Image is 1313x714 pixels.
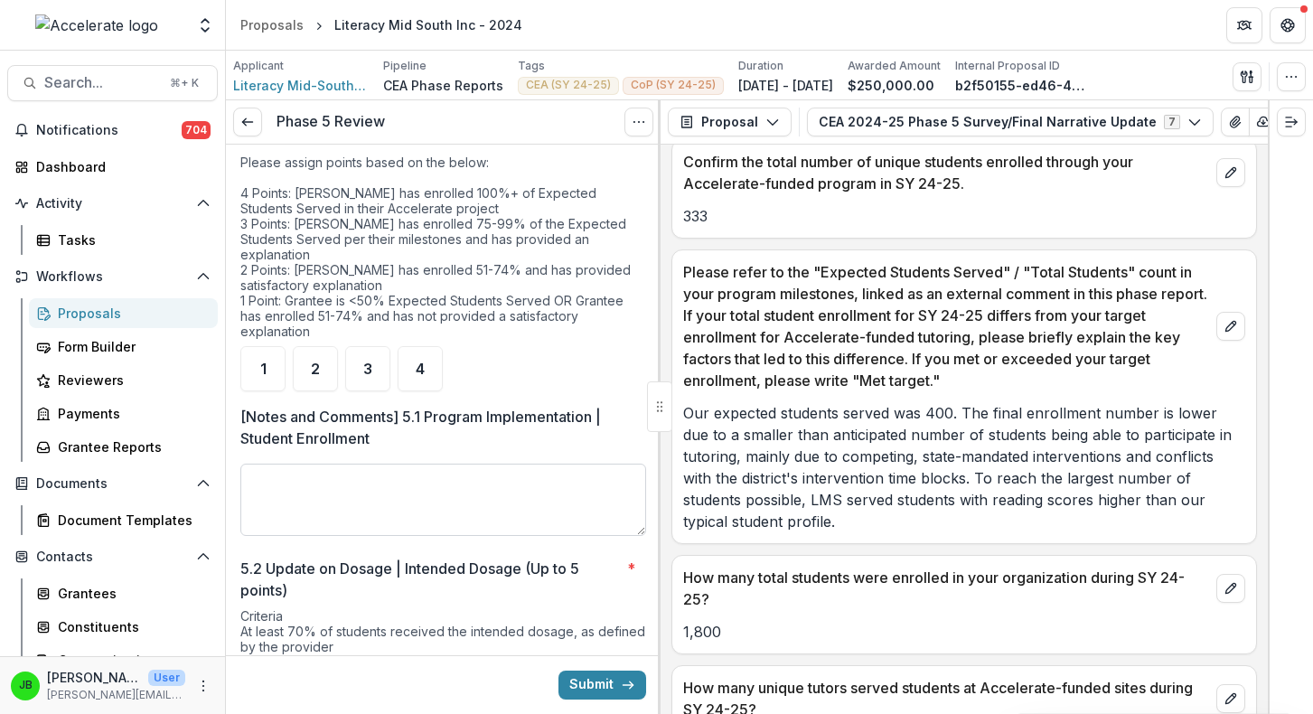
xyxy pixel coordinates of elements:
span: CoP (SY 24-25) [631,79,716,91]
button: Search... [7,65,218,101]
button: Open Workflows [7,262,218,291]
span: Activity [36,196,189,211]
a: Literacy Mid-South, Inc. [233,76,369,95]
a: Communications [29,645,218,675]
p: 1,800 [683,621,1245,643]
div: Proposals [58,304,203,323]
div: Document Templates [58,511,203,530]
button: edit [1216,312,1245,341]
p: Confirm the total number of unique students enrolled through your Accelerate-funded program in SY... [683,151,1209,194]
h3: Phase 5 Review [277,113,385,130]
span: 2 [311,362,320,376]
a: Proposals [29,298,218,328]
button: View Attached Files [1221,108,1250,136]
span: CEA (SY 24-25) [526,79,611,91]
div: Literacy Mid South Inc - 2024 [334,15,522,34]
p: $250,000.00 [848,76,934,95]
div: Grantee Reports [58,437,203,456]
span: 1 [260,362,267,376]
p: Applicant [233,58,284,74]
div: Please assign points based on the below: 4 Points: [PERSON_NAME] has enrolled 100%+ of Expected S... [240,155,646,346]
a: Tasks [29,225,218,255]
button: Open entity switcher [192,7,218,43]
span: Workflows [36,269,189,285]
button: Options [624,108,653,136]
button: Proposal [668,108,792,136]
p: 5.2 Update on Dosage | Intended Dosage (Up to 5 points) [240,558,620,601]
p: Awarded Amount [848,58,941,74]
div: Tasks [58,230,203,249]
a: Dashboard [7,152,218,182]
p: Tags [518,58,545,74]
nav: breadcrumb [233,12,530,38]
div: Communications [58,651,203,670]
p: [DATE] - [DATE] [738,76,833,95]
div: Dashboard [36,157,203,176]
p: Internal Proposal ID [955,58,1060,74]
div: Constituents [58,617,203,636]
button: Partners [1226,7,1262,43]
button: More [192,675,214,697]
div: Proposals [240,15,304,34]
div: Grantees [58,584,203,603]
p: [Notes and Comments] 5.1 Program Implementation | Student Enrollment [240,406,635,449]
p: b2f50155-ed46-4ab9-8f96-1b07214987c8 [955,76,1091,95]
p: [PERSON_NAME] [47,668,141,687]
button: edit [1216,574,1245,603]
button: Open Activity [7,189,218,218]
p: User [148,670,185,686]
p: How many total students were enrolled in your organization during SY 24-25? [683,567,1209,610]
p: Pipeline [383,58,427,74]
span: Search... [44,74,159,91]
button: edit [1216,684,1245,713]
a: Document Templates [29,505,218,535]
p: Our expected students served was 400. The final enrollment number is lower due to a smaller than ... [683,402,1245,532]
a: Payments [29,399,218,428]
a: Constituents [29,612,218,642]
button: Get Help [1270,7,1306,43]
img: Accelerate logo [35,14,158,36]
span: 704 [182,121,211,139]
div: Reviewers [58,371,203,390]
p: Duration [738,58,783,74]
button: Notifications704 [7,116,218,145]
p: CEA Phase Reports [383,76,503,95]
button: edit [1216,158,1245,187]
a: Form Builder [29,332,218,362]
button: Open Documents [7,469,218,498]
p: Please refer to the "Expected Students Served" / "Total Students" count in your program milestone... [683,261,1209,391]
div: Jennifer Bronson [19,680,33,691]
span: Documents [36,476,189,492]
span: 4 [416,362,425,376]
button: Submit [558,671,646,700]
span: 3 [363,362,372,376]
a: Grantees [29,578,218,608]
button: Expand right [1277,108,1306,136]
button: Open Contacts [7,542,218,571]
a: Grantee Reports [29,432,218,462]
div: ⌘ + K [166,73,202,93]
a: Proposals [233,12,311,38]
div: Form Builder [58,337,203,356]
button: CEA 2024-25 Phase 5 Survey/Final Narrative Update7 [807,108,1214,136]
span: Notifications [36,123,182,138]
p: 333 [683,205,1245,227]
div: Payments [58,404,203,423]
span: Contacts [36,550,189,565]
p: [PERSON_NAME][EMAIL_ADDRESS][PERSON_NAME][DOMAIN_NAME] [47,687,185,703]
a: Reviewers [29,365,218,395]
